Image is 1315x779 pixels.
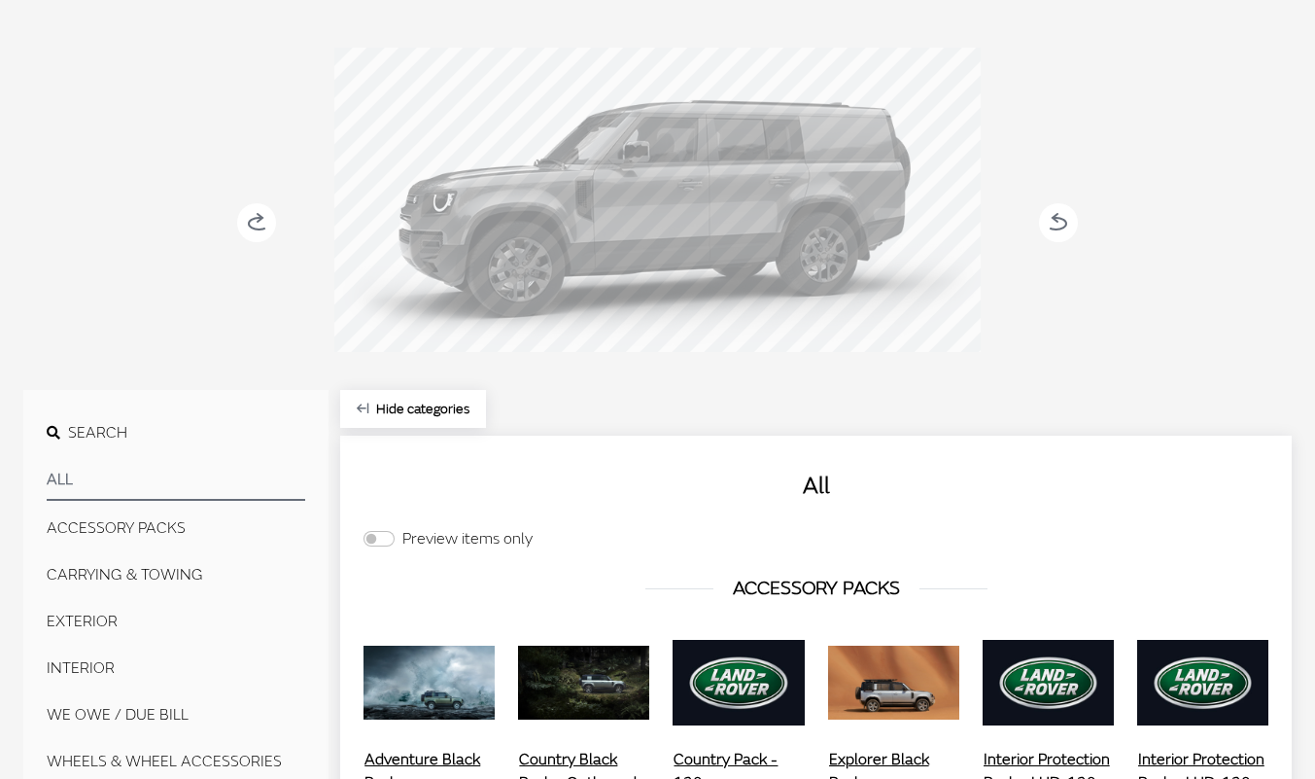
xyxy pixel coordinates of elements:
button: Hide categories [340,390,486,428]
button: All [47,460,305,501]
img: Image for Interior Protection Pack - LHD, 130, with Rubber Mats [1137,634,1268,731]
label: Preview items only [402,527,533,550]
button: ACCESSORY PACKS [47,509,305,548]
img: Image for Explorer Black Pack [828,634,959,731]
button: We Owe / Due Bill [47,695,305,734]
button: INTERIOR [47,649,305,688]
img: Image for Adventure Black Pack [363,634,495,731]
span: Click to hide category section. [376,401,469,417]
button: CARRYING & TOWING [47,555,305,594]
span: Search [68,423,127,443]
img: Image for Interior Protection Pack - LHD, 130, with Rubber and Luxury Mats [983,634,1114,731]
img: Image for Country Black Pack - Outbound [518,634,649,731]
h3: ACCESSORY PACKS [363,574,1268,603]
h2: All [363,469,1268,504]
img: Image for Country Pack - 130 [673,634,804,731]
button: EXTERIOR [47,602,305,641]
